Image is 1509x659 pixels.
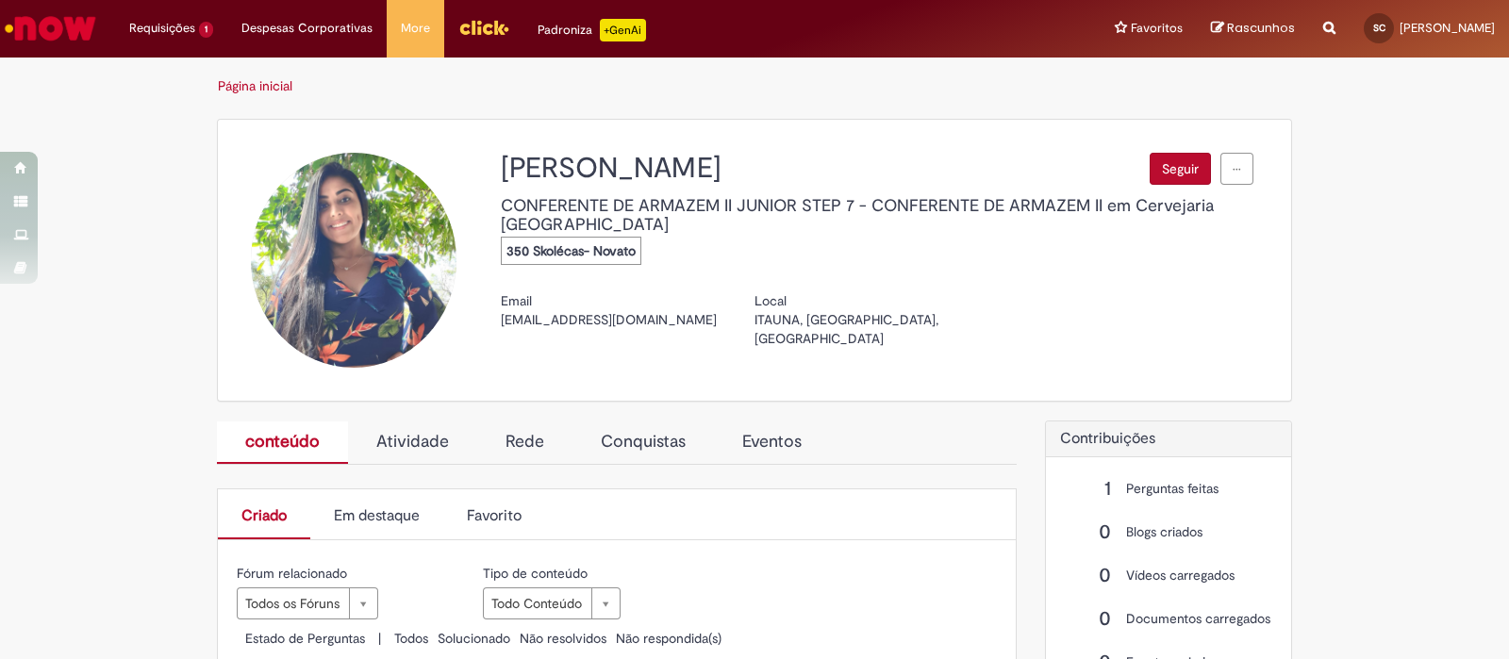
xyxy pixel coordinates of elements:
label: Fórum relacionado [237,564,347,583]
span: actions-menu [1233,159,1241,178]
a: Não respondida(s) [606,630,721,647]
span: Documentos carregados [1111,606,1270,631]
span: Perguntas feitas [1111,476,1219,501]
div: Rede [477,421,572,464]
a: Solucionado [428,630,510,647]
img: click_logo_yellow_360x200.png [458,13,509,41]
span: Favoritos [1131,19,1183,38]
a: Todos [385,630,428,647]
span: ITAUNA, [GEOGRAPHIC_DATA], [GEOGRAPHIC_DATA] [754,311,938,347]
span: - Novato [584,242,636,259]
p: +GenAi [600,19,646,41]
span: em [1107,195,1131,217]
span: Despesas Corporativas [241,19,373,38]
a: Página inicial [218,77,292,94]
span: Rascunhos [1227,19,1295,37]
span: 0 [1064,519,1111,544]
span: Vídeos carregados [1111,563,1235,587]
span: [PERSON_NAME] [501,153,721,184]
span: | [369,630,381,647]
button: Menu do perfil [1220,153,1253,185]
span: 0 [1064,606,1111,631]
span: 1 [1064,476,1111,501]
div: Conquistas [572,421,714,464]
span: CONFERENTE DE ARMAZEM II JUNIOR STEP 7 - CONFERENTE DE ARMAZEM II [501,195,1103,217]
a: Todo Conteúdo [483,587,621,619]
div: Atividade [348,421,477,464]
span: Cervejaria [GEOGRAPHIC_DATA] [501,195,1214,236]
a: Todos os Fóruns [237,587,378,619]
div: Criado [218,490,310,539]
span: [PERSON_NAME] [1400,20,1495,36]
a: Rascunhos [1211,20,1295,38]
span: Email [501,292,532,309]
span: Todos os Fóruns [245,588,340,618]
div: Em destaque [310,490,443,537]
span: More [401,19,430,38]
span: Requisições [129,19,195,38]
a: Não resolvidos [510,630,606,647]
h4: Contribuições [1060,431,1278,448]
span: SC [1373,22,1385,34]
label: Tipo de conteúdo [483,564,588,583]
span: 1 [199,22,213,38]
div: conteúdo [217,421,348,464]
span: Estado de Perguntas [237,630,365,647]
div: Padroniza [538,19,646,41]
span: Local [754,292,787,309]
button: Seguir [1150,153,1211,185]
div: Favorito [443,490,545,537]
span: Blogs criados [1111,519,1202,544]
img: ServiceNow [2,9,99,47]
div: Eventos [714,421,830,464]
span: [EMAIL_ADDRESS][DOMAIN_NAME] [501,311,717,328]
span: 350 Skolécas [501,237,641,265]
span: 0 [1064,563,1111,587]
span: Todo Conteúdo [491,588,582,618]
